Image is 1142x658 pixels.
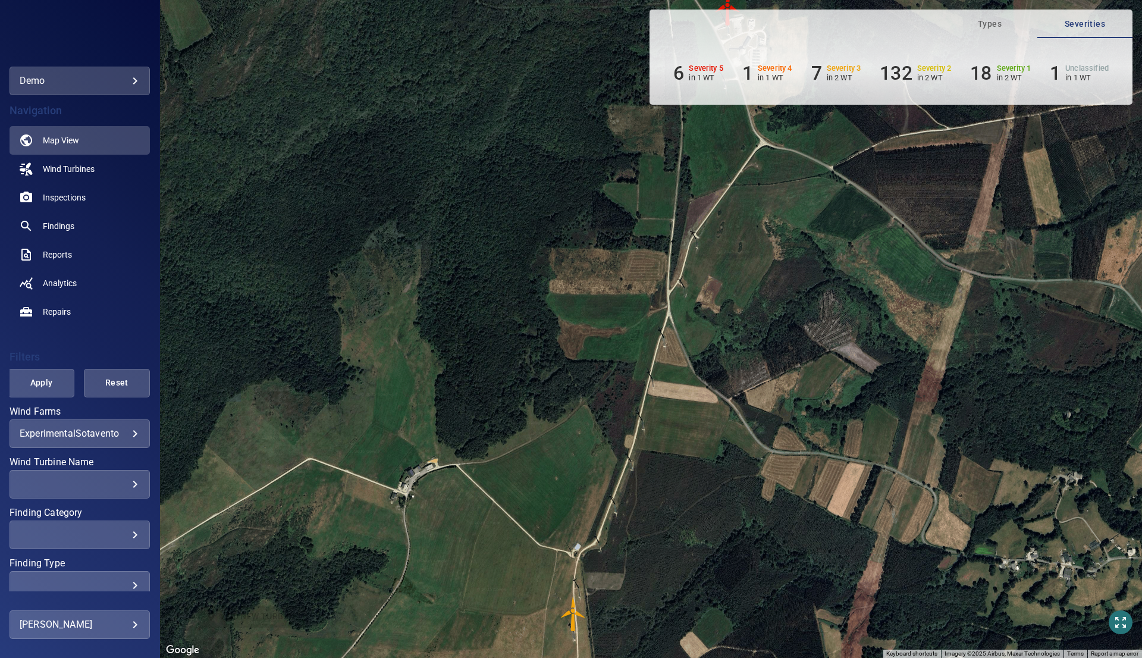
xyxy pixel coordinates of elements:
div: Wind Farms [10,419,150,448]
button: Reset [84,369,150,397]
img: demo-logo [55,30,104,42]
h6: 132 [880,62,912,84]
span: Apply [23,375,59,390]
a: Open this area in Google Maps (opens a new window) [163,643,202,658]
a: reports noActive [10,240,150,269]
a: windturbines noActive [10,155,150,183]
div: ExperimentalSotavento [20,428,140,439]
li: Severity 2 [880,62,951,84]
span: Wind Turbines [43,163,95,175]
h4: Filters [10,351,150,363]
h6: Severity 5 [689,64,723,73]
img: Google [163,643,202,658]
span: Analytics [43,277,77,289]
a: Terms (opens in new tab) [1067,650,1084,657]
h6: 18 [970,62,992,84]
label: Wind Turbine Name [10,458,150,467]
p: in 1 WT [758,73,792,82]
span: Repairs [43,306,71,318]
a: inspections noActive [10,183,150,212]
li: Severity 3 [811,62,861,84]
label: Finding Type [10,559,150,568]
a: analytics noActive [10,269,150,297]
a: repairs noActive [10,297,150,326]
span: Map View [43,134,79,146]
div: demo [10,67,150,95]
li: Severity 1 [970,62,1031,84]
span: Severities [1044,17,1125,32]
div: [PERSON_NAME] [20,615,140,634]
gmp-advanced-marker: AE03 [556,596,591,632]
h6: Severity 1 [997,64,1031,73]
label: Wind Farms [10,407,150,416]
li: Severity 4 [742,62,792,84]
span: Types [949,17,1030,32]
h6: Severity 4 [758,64,792,73]
h4: Navigation [10,105,150,117]
li: Severity 5 [673,62,723,84]
div: Finding Category [10,521,150,549]
p: in 1 WT [689,73,723,82]
div: demo [20,71,140,90]
label: Finding Category [10,508,150,518]
button: Keyboard shortcuts [886,650,937,658]
p: in 2 WT [917,73,952,82]
img: windFarmIconCat3.svg [556,596,591,632]
p: in 2 WT [827,73,861,82]
a: findings noActive [10,212,150,240]
h6: 1 [1050,62,1061,84]
span: Inspections [43,192,86,203]
span: Reset [99,375,135,390]
span: Imagery ©2025 Airbus, Maxar Technologies [945,650,1060,657]
h6: Severity 3 [827,64,861,73]
p: in 2 WT [997,73,1031,82]
h6: 6 [673,62,684,84]
div: Wind Turbine Name [10,470,150,499]
li: Severity Unclassified [1050,62,1109,84]
button: Apply [8,369,74,397]
a: Report a map error [1091,650,1138,657]
h6: Severity 2 [917,64,952,73]
span: Reports [43,249,72,261]
span: Findings [43,220,74,232]
div: Finding Type [10,571,150,600]
h6: 1 [742,62,753,84]
h6: Unclassified [1065,64,1109,73]
h6: 7 [811,62,822,84]
p: in 1 WT [1065,73,1109,82]
a: map active [10,126,150,155]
